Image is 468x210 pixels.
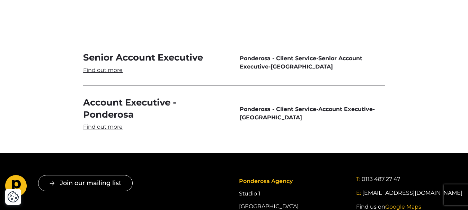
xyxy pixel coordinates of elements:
button: Join our mailing list [38,175,133,191]
a: Go to homepage [5,175,27,199]
span: Ponderosa - Client Service [240,55,316,62]
span: Ponderosa Agency [239,178,293,184]
span: Google Maps [385,203,421,210]
span: Account Executive [318,106,373,112]
a: Account Executive - Ponderosa [83,97,228,131]
span: E: [356,190,361,196]
span: - - [240,105,385,122]
img: Revisit consent button [7,191,19,203]
button: Cookie Settings [7,191,19,203]
a: 0113 487 27 47 [362,175,400,183]
span: [GEOGRAPHIC_DATA] [271,63,333,70]
a: [EMAIL_ADDRESS][DOMAIN_NAME] [362,189,462,197]
span: [GEOGRAPHIC_DATA] [240,114,302,121]
a: Senior Account Executive [83,52,228,74]
span: - - [240,54,385,71]
span: T: [356,176,360,182]
span: Ponderosa - Client Service [240,106,316,112]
